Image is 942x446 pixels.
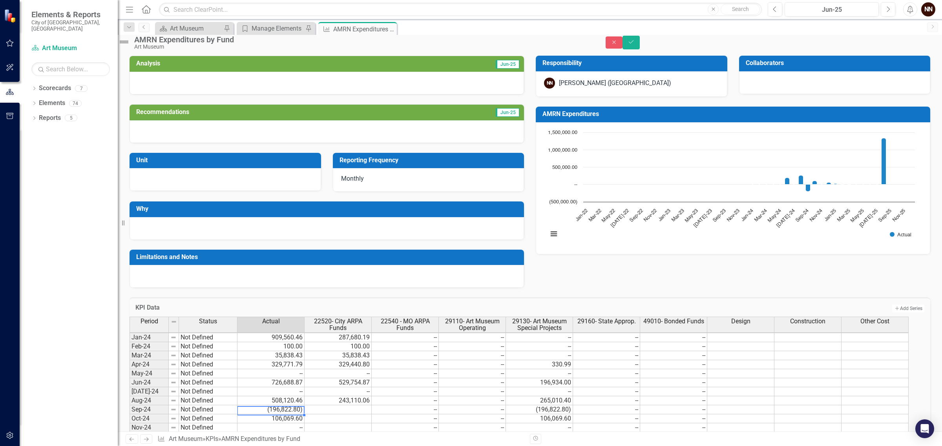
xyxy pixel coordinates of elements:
[373,318,437,332] span: 22540 - MO ARPA Funds
[542,60,723,67] h3: Responsibility
[573,333,640,342] td: --
[305,387,372,396] td: --
[439,369,506,378] td: --
[439,423,506,432] td: --
[31,10,110,19] span: Elements & Reports
[439,333,506,342] td: --
[506,378,573,387] td: 196,934.00
[170,370,177,377] img: 8DAGhfEEPCf229AAAAAElFTkSuQmCC
[130,360,169,369] td: Apr-24
[65,115,77,121] div: 5
[130,351,169,360] td: Mar-24
[136,60,327,67] h3: Analysis
[372,342,439,351] td: --
[508,318,571,332] span: 29130- Art Museum Special Projects
[573,387,640,396] td: --
[640,387,707,396] td: --
[544,129,922,246] div: Chart. Highcharts interactive chart.
[882,138,886,184] path: Aug-25, 1,333,101.22. Actual.
[506,351,573,360] td: --
[439,342,506,351] td: --
[573,405,640,414] td: --
[372,351,439,360] td: --
[305,342,372,351] td: 100.00
[262,318,280,325] span: Actual
[823,208,837,222] text: Jan-25
[130,378,169,387] td: Jun-24
[130,387,169,396] td: [DATE]-24
[574,182,577,187] text: --
[439,414,506,423] td: --
[544,78,555,89] div: NN
[170,388,177,395] img: 8DAGhfEEPCf229AAAAAElFTkSuQmCC
[372,414,439,423] td: --
[157,24,222,33] a: Art Museum
[799,175,803,184] path: Aug-24, 265,010.4. Actual.
[809,208,823,223] text: Nov-24
[340,157,520,164] h3: Reporting Frequency
[640,423,707,432] td: --
[787,5,876,15] div: Jun-25
[548,130,577,135] text: 1,500,000.00
[136,157,317,164] h3: Unit
[170,424,177,431] img: 8DAGhfEEPCf229AAAAAElFTkSuQmCC
[506,387,573,396] td: --
[785,2,879,16] button: Jun-25
[657,208,672,222] text: Jan-23
[496,108,519,117] span: Jun-25
[199,318,217,325] span: Status
[640,351,707,360] td: --
[573,378,640,387] td: --
[237,351,305,360] td: 35,838.43
[731,318,750,325] span: Design
[542,111,926,118] h3: AMRN Expenditures
[136,109,399,116] h3: Recommendations
[171,319,177,325] img: 8DAGhfEEPCf229AAAAAElFTkSuQmCC
[170,343,177,350] img: 8DAGhfEEPCf229AAAAAElFTkSuQmCC
[237,333,305,342] td: 909,560.46
[305,369,372,378] td: --
[726,208,741,223] text: Nov-23
[252,24,303,33] div: Manage Elements
[157,435,524,444] div: » »
[892,305,924,312] button: Add Series
[135,304,474,311] h3: KPI Data
[767,208,782,223] text: May-24
[130,333,169,342] td: Jan-24
[170,397,177,404] img: 8DAGhfEEPCf229AAAAAElFTkSuQmCC
[179,369,237,378] td: Not Defined
[237,423,305,432] td: --
[439,351,506,360] td: --
[170,24,222,33] div: Art Museum
[179,423,237,432] td: Not Defined
[878,208,893,223] text: Sep-25
[69,100,82,107] div: 74
[439,378,506,387] td: --
[130,342,169,351] td: Feb-24
[179,378,237,387] td: Not Defined
[544,129,919,246] svg: Interactive chart
[892,208,906,223] text: Nov-25
[372,369,439,378] td: --
[237,369,305,378] td: --
[506,396,573,405] td: 265,010.40
[890,232,911,238] button: Show Actual
[552,165,577,170] text: 500,000.00
[130,396,169,405] td: Aug-24
[305,396,372,405] td: 243,110.06
[237,396,305,405] td: 508,120.46
[134,44,590,50] div: Art Museum
[640,378,707,387] td: --
[39,99,65,108] a: Elements
[31,62,110,76] input: Search Below...
[684,208,699,223] text: May-23
[179,405,237,414] td: Not Defined
[693,208,713,228] text: [DATE]-23
[237,387,305,396] td: --
[506,405,573,414] td: (196,822.80)
[372,396,439,405] td: --
[130,405,169,414] td: Sep-24
[118,36,130,48] img: Not Defined
[159,3,762,16] input: Search ClearPoint...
